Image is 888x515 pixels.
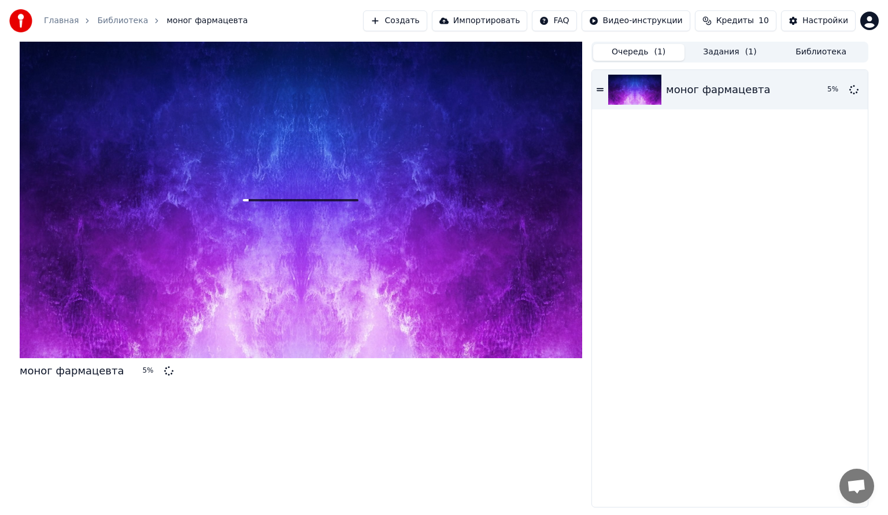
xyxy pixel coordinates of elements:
[654,46,665,58] span: ( 1 )
[827,85,845,94] div: 5 %
[839,469,874,503] div: Открытый чат
[582,10,690,31] button: Видео-инструкции
[666,82,770,98] div: моног фармацевта
[593,44,684,61] button: Очередь
[20,363,124,379] div: моног фармацевта
[363,10,427,31] button: Создать
[716,15,754,27] span: Кредиты
[166,15,247,27] span: моног фармацевта
[432,10,528,31] button: Импортировать
[695,10,776,31] button: Кредиты10
[9,9,32,32] img: youka
[775,44,867,61] button: Библиотека
[745,46,757,58] span: ( 1 )
[97,15,148,27] a: Библиотека
[758,15,769,27] span: 10
[802,15,848,27] div: Настройки
[532,10,576,31] button: FAQ
[44,15,248,27] nav: breadcrumb
[781,10,856,31] button: Настройки
[142,366,160,376] div: 5 %
[684,44,776,61] button: Задания
[44,15,79,27] a: Главная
